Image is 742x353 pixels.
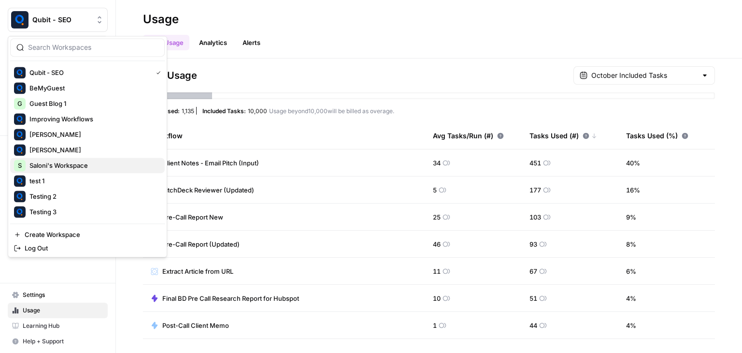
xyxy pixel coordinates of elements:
img: Qubit - SEO Logo [14,67,26,78]
span: 451 [529,158,541,168]
img: Sal Logo [14,144,26,156]
span: 93 [529,239,537,249]
span: Pre-Call Report (Updated) [162,239,240,249]
span: Testing 2 [29,191,157,201]
span: 10,000 [248,107,267,115]
span: Learning Hub [23,322,103,330]
img: Qubit - SEO Logo [11,11,29,29]
span: 40 % [626,158,640,168]
span: 177 [529,185,541,195]
span: Log Out [25,243,157,253]
span: 34 [433,158,441,168]
span: 67 [529,266,537,276]
span: Qubit - SEO [29,68,148,77]
span: 46 [433,239,441,249]
img: Testing 2 Logo [14,191,26,202]
span: Testing 3 [29,207,157,217]
span: Saloni's Workspace [29,161,157,170]
div: Tasks Used (#) [529,122,597,149]
a: Pre-Call Report New [151,212,223,222]
input: Search Workspaces [28,43,158,52]
img: Improving Workflows Logo [14,113,26,125]
span: Pre-Call Report New [162,212,223,222]
a: Create Workspace [10,228,165,241]
span: 1,135 [182,107,194,115]
span: 103 [529,212,541,222]
a: Analytics [193,35,233,50]
span: 51 [529,294,537,303]
span: Improving Workflows [29,114,157,124]
span: Usage beyond 10,000 will be billed as overage. [269,107,394,115]
span: Settings [23,291,103,299]
span: Create Workspace [25,230,157,239]
span: test 1 [29,176,157,186]
span: 1 [433,321,437,330]
span: Guest Blog 1 [29,99,157,108]
span: S [18,161,22,170]
img: Testing 3 Logo [14,206,26,218]
span: [PERSON_NAME] [29,145,157,155]
a: Pre-Call Report (Updated) [151,239,240,249]
span: 11 [433,266,441,276]
span: 5 [433,185,437,195]
span: Help + Support [23,337,103,346]
button: Alerts [237,35,266,50]
img: Sal Logo [14,129,26,140]
a: Client Notes - Email Pitch (Input) [151,158,259,168]
a: Log Out [10,241,165,255]
span: 4 % [626,321,636,330]
div: Tasks Used (%) [626,122,688,149]
a: Final BD Pre Call Research Report for Hubspot [151,294,299,303]
a: PitchDeck Reviewer (Updated) [151,185,254,195]
input: October Included Tasks [591,71,697,80]
span: 8 % [626,239,636,249]
div: Usage [143,12,179,27]
button: Workspace: Qubit - SEO [8,8,108,32]
span: Post-Call Client Memo [162,321,229,330]
span: 6 % [626,266,636,276]
span: Usage [23,306,103,315]
div: Workspace: Qubit - SEO [8,36,167,257]
a: Usage [8,303,108,318]
span: 4 % [626,294,636,303]
span: 10 [433,294,441,303]
a: Learning Hub [8,318,108,334]
span: 16 % [626,185,640,195]
span: 44 [529,321,537,330]
img: test 1 Logo [14,175,26,187]
span: 25 [433,212,441,222]
div: Workflow [151,122,417,149]
img: BeMyGuest Logo [14,82,26,94]
span: Qubit - SEO [32,15,91,25]
span: Client Notes - Email Pitch (Input) [162,158,259,168]
button: Help + Support [8,334,108,349]
span: BeMyGuest [29,83,157,93]
div: Avg Tasks/Run (#) [433,122,504,149]
span: 9 % [626,212,636,222]
a: Post-Call Client Memo [151,321,229,330]
a: Task Usage [143,35,189,50]
span: G [17,99,22,108]
span: PitchDeck Reviewer (Updated) [162,185,254,195]
span: Final BD Pre Call Research Report for Hubspot [162,294,299,303]
a: Settings [8,287,108,303]
span: Included Tasks: [202,107,246,115]
span: Extract Article from URL [162,266,233,276]
span: [PERSON_NAME] [29,130,157,139]
span: Task Usage [143,69,197,82]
